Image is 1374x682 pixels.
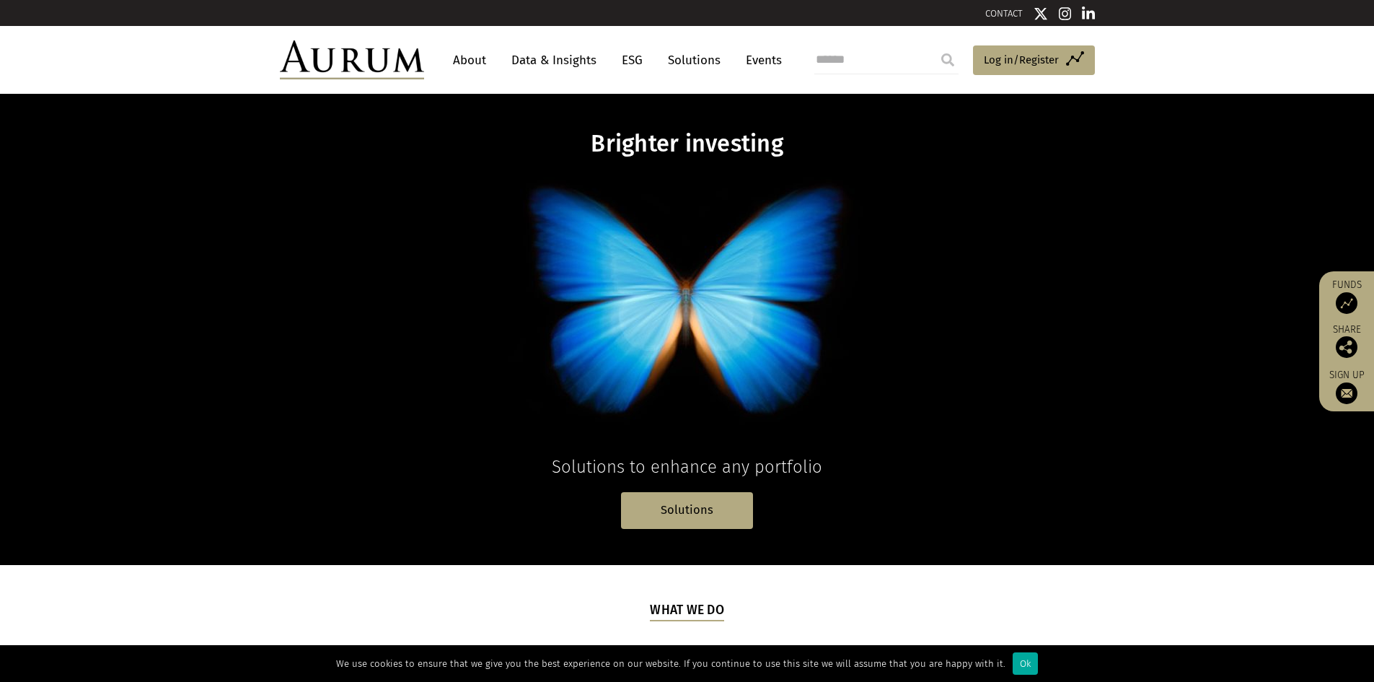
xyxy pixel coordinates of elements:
[1326,279,1367,314] a: Funds
[1326,369,1367,404] a: Sign up
[933,45,962,74] input: Submit
[1034,6,1048,21] img: Twitter icon
[615,47,650,74] a: ESG
[985,8,1023,19] a: CONTACT
[504,47,604,74] a: Data & Insights
[1326,325,1367,358] div: Share
[973,45,1095,76] a: Log in/Register
[280,40,424,79] img: Aurum
[446,47,493,74] a: About
[1082,6,1095,21] img: Linkedin icon
[1336,292,1357,314] img: Access Funds
[661,47,728,74] a: Solutions
[621,492,753,529] a: Solutions
[1059,6,1072,21] img: Instagram icon
[1336,336,1357,358] img: Share this post
[984,51,1059,69] span: Log in/Register
[552,457,822,477] span: Solutions to enhance any portfolio
[1013,652,1038,675] div: Ok
[739,47,782,74] a: Events
[1336,382,1357,404] img: Sign up to our newsletter
[650,601,724,621] h5: What we do
[409,130,966,158] h1: Brighter investing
